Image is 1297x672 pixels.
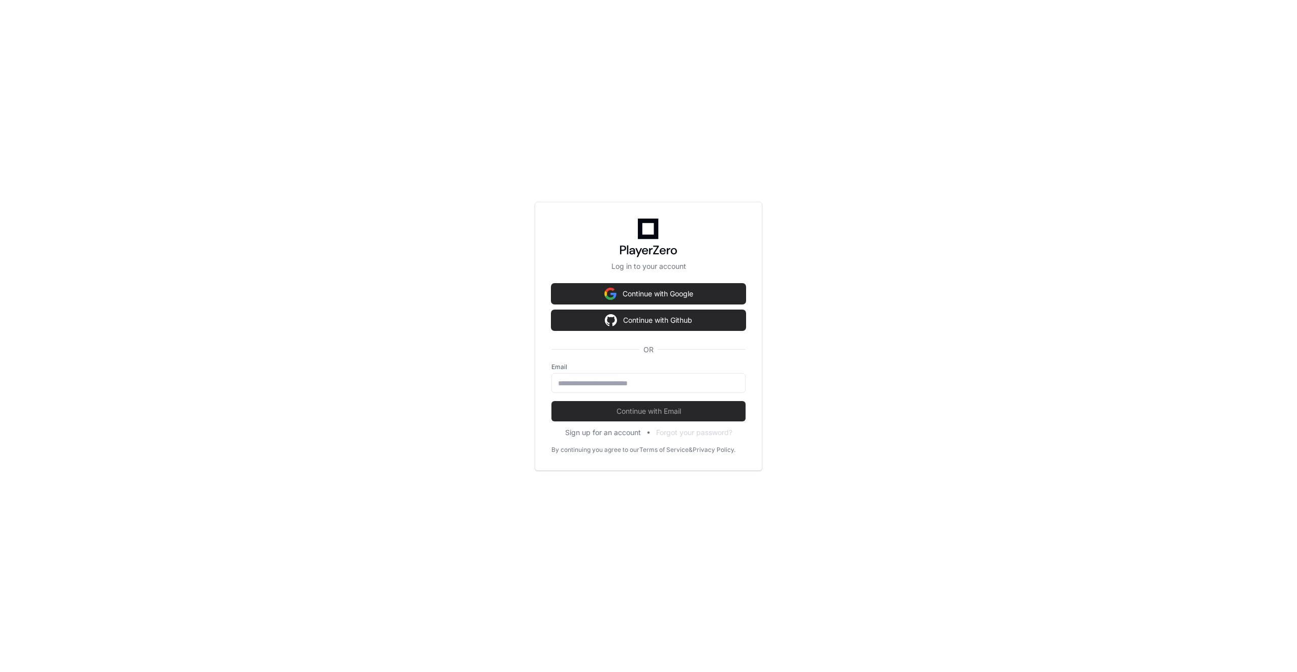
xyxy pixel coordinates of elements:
[656,427,732,438] button: Forgot your password?
[565,427,641,438] button: Sign up for an account
[689,446,693,454] div: &
[551,284,746,304] button: Continue with Google
[551,261,746,271] p: Log in to your account
[551,363,746,371] label: Email
[551,310,746,330] button: Continue with Github
[551,401,746,421] button: Continue with Email
[693,446,735,454] a: Privacy Policy.
[551,446,639,454] div: By continuing you agree to our
[604,284,616,304] img: Sign in with google
[551,406,746,416] span: Continue with Email
[605,310,617,330] img: Sign in with google
[639,446,689,454] a: Terms of Service
[639,345,658,355] span: OR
